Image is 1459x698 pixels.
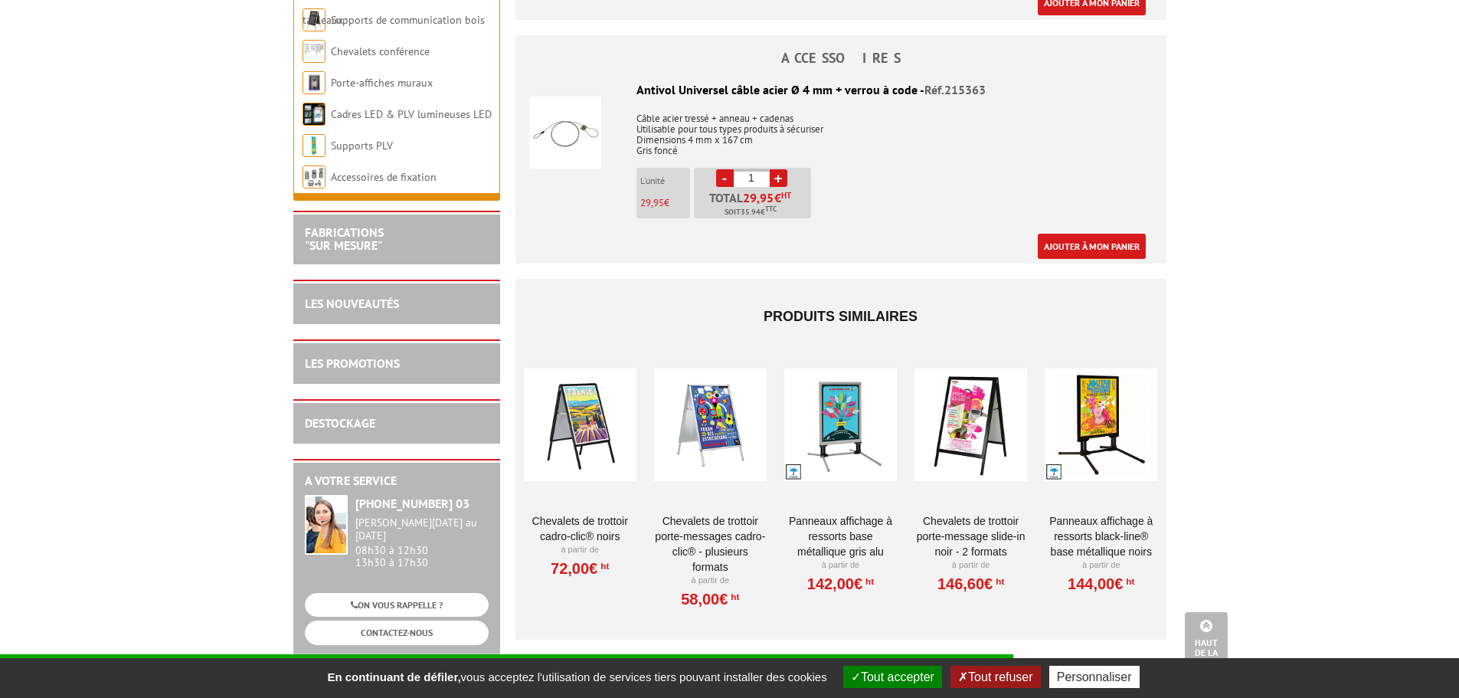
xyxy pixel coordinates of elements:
[319,670,834,683] span: vous acceptez l'utilisation de services tiers pouvant installer des cookies
[303,71,325,94] img: Porte-affiches muraux
[331,76,433,90] a: Porte-affiches muraux
[716,169,734,187] a: -
[1123,576,1134,587] sup: HT
[698,192,811,218] p: Total
[1068,579,1134,588] a: 144,00€HT
[551,564,609,573] a: 72,00€HT
[640,175,690,186] p: L'unité
[305,296,399,311] a: LES NOUVEAUTÉS
[327,670,460,683] strong: En continuant de défiler,
[355,516,489,569] div: 08h30 à 12h30 13h30 à 17h30
[784,513,897,559] a: Panneaux affichage à ressorts base métallique Gris Alu
[725,206,777,218] span: Soit €
[305,621,489,644] a: CONTACTEZ-NOUS
[1045,513,1157,559] a: Panneaux affichage à ressorts Black-Line® base métallique Noirs
[924,82,986,97] span: Réf.215363
[654,575,767,587] p: À partir de
[843,666,942,688] button: Tout accepter
[515,51,1166,66] h4: ACCESSOIRES
[355,516,489,542] div: [PERSON_NAME][DATE] au [DATE]
[331,13,485,27] a: Supports de communication bois
[305,593,489,617] a: ON VOUS RAPPELLE ?
[770,169,787,187] a: +
[1038,234,1146,259] a: Ajouter à mon panier
[914,513,1027,559] a: Chevalets de trottoir porte-message Slide-in Noir - 2 formats
[914,559,1027,572] p: À partir de
[331,107,492,121] a: Cadres LED & PLV lumineuses LED
[728,591,739,602] sup: HT
[681,595,739,604] a: 58,00€HT
[950,666,1040,688] button: Tout refuser
[529,103,1153,156] p: Câble acier tressé + anneau + cadenas Utilisable pour tous types produits à sécuriser Dimensions ...
[993,576,1004,587] sup: HT
[331,44,430,58] a: Chevalets conférence
[529,81,1153,99] div: Antivol Universel câble acier Ø 4 mm + verrou à code -
[1049,666,1140,688] button: Personnaliser (fenêtre modale)
[862,576,874,587] sup: HT
[524,544,636,556] p: À partir de
[937,579,1004,588] a: 146,60€HT
[303,165,325,188] img: Accessoires de fixation
[743,192,774,204] span: 29,95
[764,309,918,324] span: Produits similaires
[305,415,375,431] a: DESTOCKAGE
[303,134,325,157] img: Supports PLV
[741,206,761,218] span: 35.94
[597,561,609,572] sup: HT
[529,97,601,169] img: Antivol Universel câble acier Ø 4 mm + verrou à code
[654,513,767,575] a: Chevalets de trottoir porte-messages Cadro-Clic® - Plusieurs formats
[303,103,325,126] img: Cadres LED & PLV lumineuses LED
[303,40,325,63] img: Chevalets conférence
[765,205,777,213] sup: TTC
[305,495,348,555] img: widget-service.jpg
[640,198,690,208] p: €
[640,196,664,209] span: 29,95
[524,513,636,544] a: Chevalets de trottoir Cadro-Clic® Noirs
[743,192,791,204] span: €
[807,579,874,588] a: 142,00€HT
[331,170,437,184] a: Accessoires de fixation
[305,356,400,371] a: LES PROMOTIONS
[1045,559,1157,572] p: À partir de
[305,474,489,488] h2: A votre service
[1185,612,1228,675] a: Haut de la page
[784,559,897,572] p: À partir de
[781,190,791,201] sup: HT
[355,496,469,511] strong: [PHONE_NUMBER] 03
[305,224,384,254] a: FABRICATIONS"Sur Mesure"
[331,139,393,152] a: Supports PLV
